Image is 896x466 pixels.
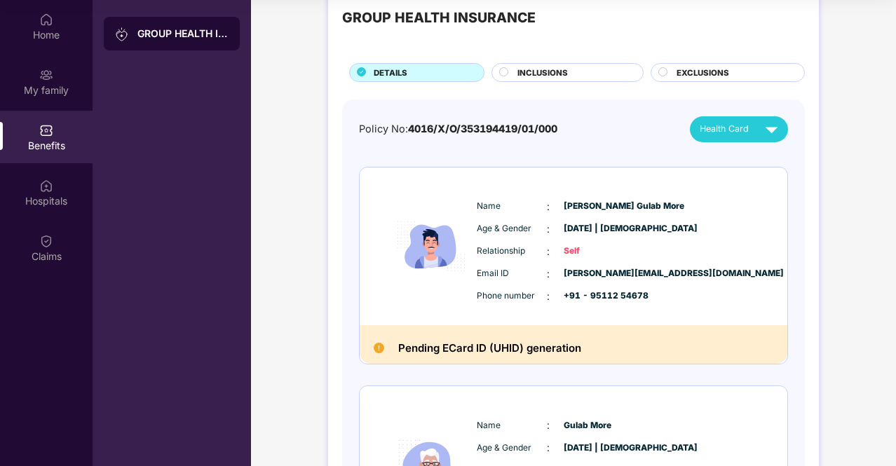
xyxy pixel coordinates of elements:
[547,199,550,214] span: :
[547,289,550,304] span: :
[564,289,634,303] span: +91 - 95112 54678
[39,179,53,193] img: svg+xml;base64,PHN2ZyBpZD0iSG9zcGl0YWxzIiB4bWxucz0iaHR0cDovL3d3dy53My5vcmcvMjAwMC9zdmciIHdpZHRoPS...
[564,267,634,280] span: [PERSON_NAME][EMAIL_ADDRESS][DOMAIN_NAME]
[564,222,634,235] span: [DATE] | [DEMOGRAPHIC_DATA]
[408,123,557,135] span: 4016/X/O/353194419/01/000
[547,440,550,455] span: :
[564,441,634,455] span: [DATE] | [DEMOGRAPHIC_DATA]
[137,27,229,41] div: GROUP HEALTH INSURANCE
[547,221,550,237] span: :
[39,13,53,27] img: svg+xml;base64,PHN2ZyBpZD0iSG9tZSIgeG1sbnM9Imh0dHA6Ly93d3cudzMub3JnLzIwMDAvc3ZnIiB3aWR0aD0iMjAiIG...
[517,67,568,79] span: INCLUSIONS
[477,419,547,432] span: Name
[389,189,473,304] img: icon
[359,121,557,137] div: Policy No:
[477,200,547,213] span: Name
[564,200,634,213] span: [PERSON_NAME] Gulab More
[477,289,547,303] span: Phone number
[690,116,788,142] button: Health Card
[342,7,536,29] div: GROUP HEALTH INSURANCE
[759,117,784,142] img: svg+xml;base64,PHN2ZyB4bWxucz0iaHR0cDovL3d3dy53My5vcmcvMjAwMC9zdmciIHZpZXdCb3g9IjAgMCAyNCAyNCIgd2...
[374,67,407,79] span: DETAILS
[477,441,547,455] span: Age & Gender
[564,419,634,432] span: Gulab More
[398,339,581,357] h2: Pending ECard ID (UHID) generation
[477,267,547,280] span: Email ID
[115,27,129,41] img: svg+xml;base64,PHN2ZyB3aWR0aD0iMjAiIGhlaWdodD0iMjAiIHZpZXdCb3g9IjAgMCAyMCAyMCIgZmlsbD0ibm9uZSIgeG...
[547,266,550,282] span: :
[477,222,547,235] span: Age & Gender
[677,67,729,79] span: EXCLUSIONS
[564,245,634,258] span: Self
[39,234,53,248] img: svg+xml;base64,PHN2ZyBpZD0iQ2xhaW0iIHhtbG5zPSJodHRwOi8vd3d3LnczLm9yZy8yMDAwL3N2ZyIgd2lkdGg9IjIwIi...
[700,122,749,136] span: Health Card
[39,68,53,82] img: svg+xml;base64,PHN2ZyB3aWR0aD0iMjAiIGhlaWdodD0iMjAiIHZpZXdCb3g9IjAgMCAyMCAyMCIgZmlsbD0ibm9uZSIgeG...
[547,418,550,433] span: :
[39,123,53,137] img: svg+xml;base64,PHN2ZyBpZD0iQmVuZWZpdHMiIHhtbG5zPSJodHRwOi8vd3d3LnczLm9yZy8yMDAwL3N2ZyIgd2lkdGg9Ij...
[477,245,547,258] span: Relationship
[547,244,550,259] span: :
[374,343,384,353] img: Pending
